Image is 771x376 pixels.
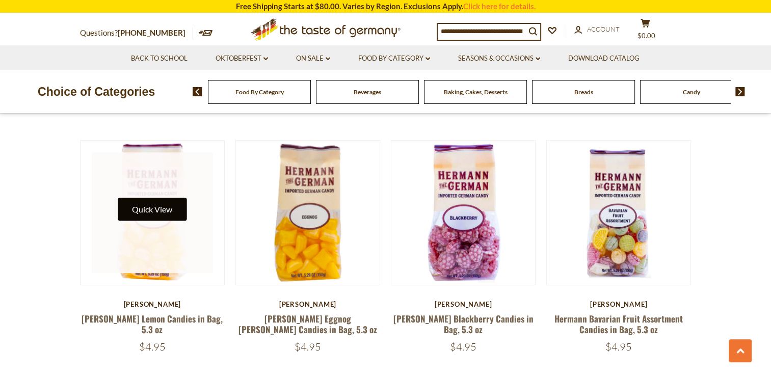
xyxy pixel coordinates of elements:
[81,141,225,285] img: Hermann
[295,340,321,353] span: $4.95
[391,141,536,285] img: Hermann
[546,300,692,308] div: [PERSON_NAME]
[637,32,655,40] span: $0.00
[568,53,640,64] a: Download Catalog
[236,141,380,285] img: Hermann
[354,88,381,96] a: Beverages
[235,88,284,96] a: Food By Category
[238,312,377,336] a: [PERSON_NAME] Eggnog [PERSON_NAME] Candies in Bag, 5.3 oz
[358,53,430,64] a: Food By Category
[393,312,534,336] a: [PERSON_NAME] Blackberry Candies in Bag, 5.3 oz
[235,300,381,308] div: [PERSON_NAME]
[296,53,330,64] a: On Sale
[118,198,187,221] button: Quick View
[193,87,202,96] img: previous arrow
[80,26,193,40] p: Questions?
[683,88,700,96] a: Candy
[630,18,661,44] button: $0.00
[131,53,188,64] a: Back to School
[574,24,620,35] a: Account
[605,340,632,353] span: $4.95
[139,340,166,353] span: $4.95
[547,141,691,285] img: Hermann
[554,312,683,336] a: Hermann Bavarian Fruit Assortment Candies in Bag, 5.3 oz
[80,300,225,308] div: [PERSON_NAME]
[463,2,536,11] a: Click here for details.
[118,28,185,37] a: [PHONE_NUMBER]
[82,312,223,336] a: [PERSON_NAME] Lemon Candies in Bag, 5.3 oz
[444,88,508,96] a: Baking, Cakes, Desserts
[587,25,620,33] span: Account
[458,53,540,64] a: Seasons & Occasions
[735,87,745,96] img: next arrow
[574,88,593,96] a: Breads
[216,53,268,64] a: Oktoberfest
[450,340,476,353] span: $4.95
[391,300,536,308] div: [PERSON_NAME]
